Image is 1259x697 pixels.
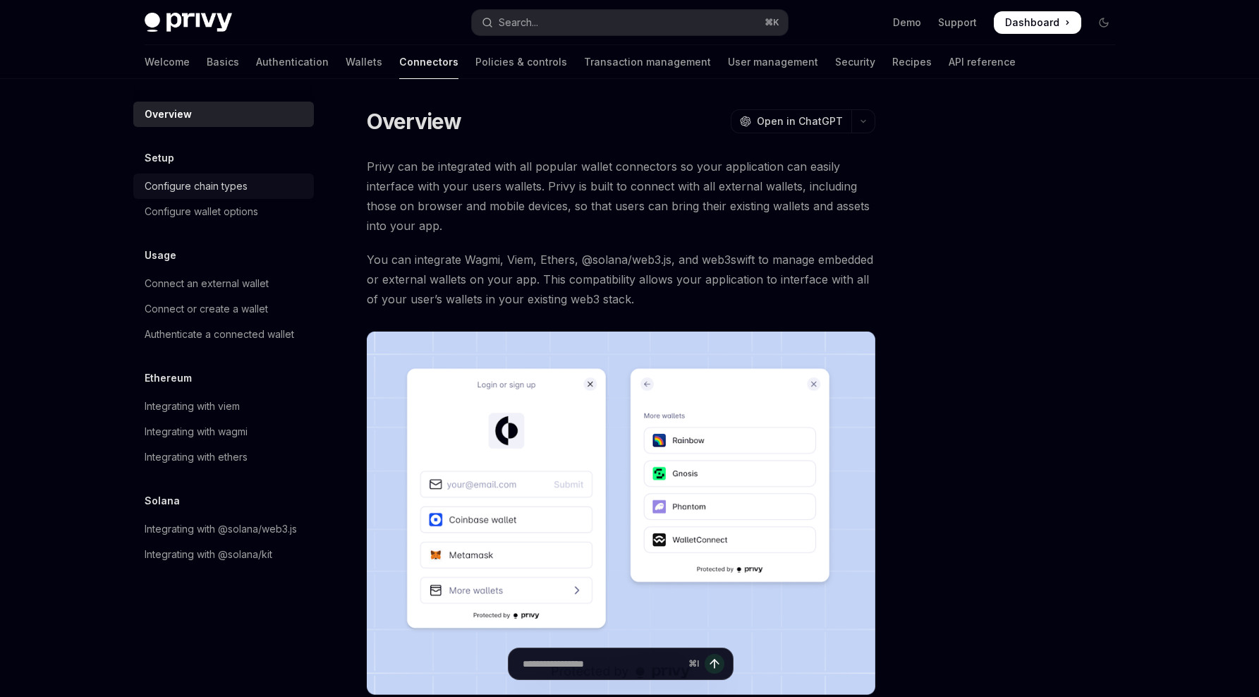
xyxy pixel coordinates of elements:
div: Integrating with ethers [145,449,248,466]
h5: Setup [145,150,174,166]
a: Integrating with wagmi [133,419,314,444]
input: Ask a question... [523,648,683,679]
h5: Solana [145,492,180,509]
a: Integrating with @solana/web3.js [133,516,314,542]
a: API reference [949,45,1016,79]
a: Integrating with @solana/kit [133,542,314,567]
div: Integrating with @solana/web3.js [145,521,297,538]
div: Search... [499,14,538,31]
img: Connectors3 [367,332,875,695]
span: Privy can be integrated with all popular wallet connectors so your application can easily interfa... [367,157,875,236]
a: Connect or create a wallet [133,296,314,322]
a: Overview [133,102,314,127]
span: Open in ChatGPT [757,114,843,128]
button: Send message [705,654,724,674]
span: Dashboard [1005,16,1059,30]
a: Configure wallet options [133,199,314,224]
a: Authenticate a connected wallet [133,322,314,347]
a: Welcome [145,45,190,79]
a: Basics [207,45,239,79]
button: Toggle dark mode [1093,11,1115,34]
a: Demo [893,16,921,30]
h1: Overview [367,109,462,134]
button: Open search [472,10,788,35]
div: Connect or create a wallet [145,301,268,317]
div: Overview [145,106,192,123]
a: Integrating with ethers [133,444,314,470]
a: Wallets [346,45,382,79]
a: Recipes [892,45,932,79]
a: Dashboard [994,11,1081,34]
a: Connectors [399,45,458,79]
div: Configure chain types [145,178,248,195]
a: Authentication [256,45,329,79]
span: ⌘ K [765,17,779,28]
a: Policies & controls [475,45,567,79]
div: Integrating with @solana/kit [145,546,272,563]
h5: Ethereum [145,370,192,387]
img: dark logo [145,13,232,32]
div: Integrating with wagmi [145,423,248,440]
a: User management [728,45,818,79]
a: Transaction management [584,45,711,79]
div: Configure wallet options [145,203,258,220]
a: Configure chain types [133,174,314,199]
a: Security [835,45,875,79]
a: Support [938,16,977,30]
h5: Usage [145,247,176,264]
a: Connect an external wallet [133,271,314,296]
span: You can integrate Wagmi, Viem, Ethers, @solana/web3.js, and web3swift to manage embedded or exter... [367,250,875,309]
div: Integrating with viem [145,398,240,415]
a: Integrating with viem [133,394,314,419]
button: Open in ChatGPT [731,109,851,133]
div: Authenticate a connected wallet [145,326,294,343]
div: Connect an external wallet [145,275,269,292]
